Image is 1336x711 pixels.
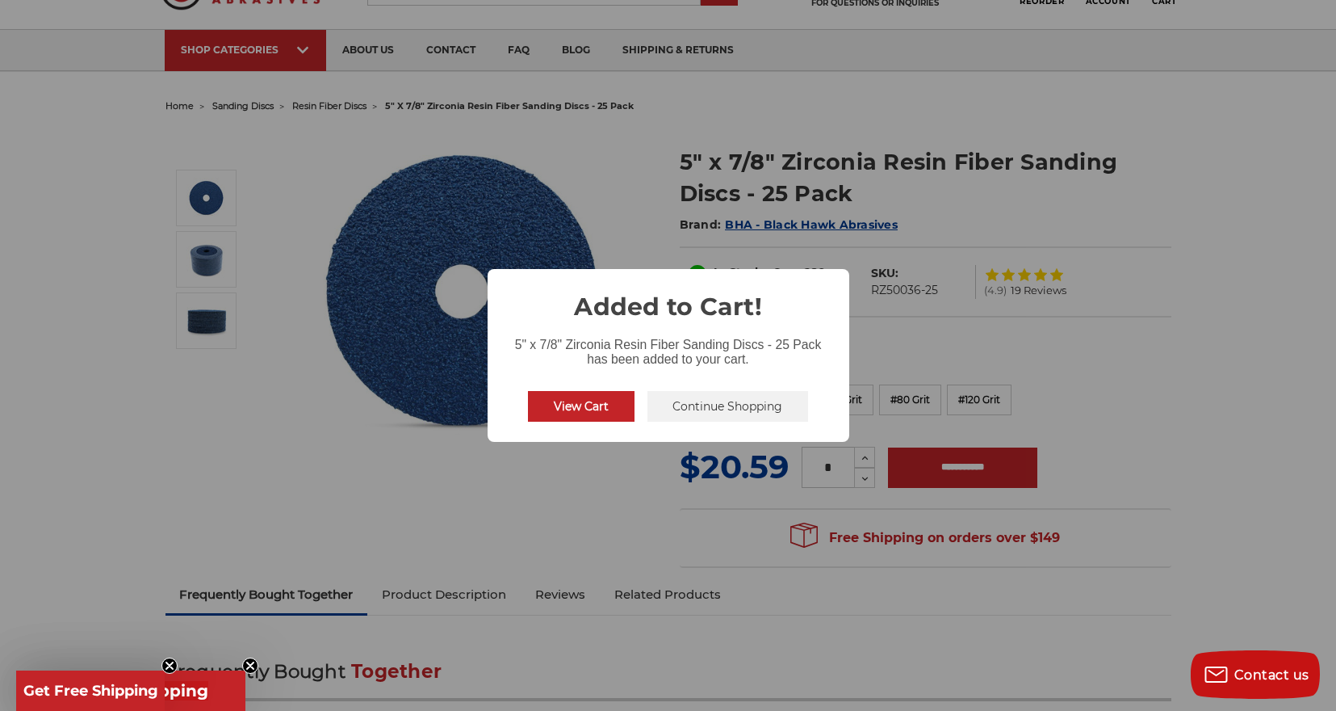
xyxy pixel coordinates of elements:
[647,391,809,422] button: Continue Shopping
[161,658,178,674] button: Close teaser
[1191,650,1320,699] button: Contact us
[488,269,849,325] h2: Added to Cart!
[242,658,258,674] button: Close teaser
[1234,667,1309,683] span: Contact us
[528,391,634,422] button: View Cart
[488,325,849,370] div: 5" x 7/8" Zirconia Resin Fiber Sanding Discs - 25 Pack has been added to your cart.
[23,682,158,700] span: Get Free Shipping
